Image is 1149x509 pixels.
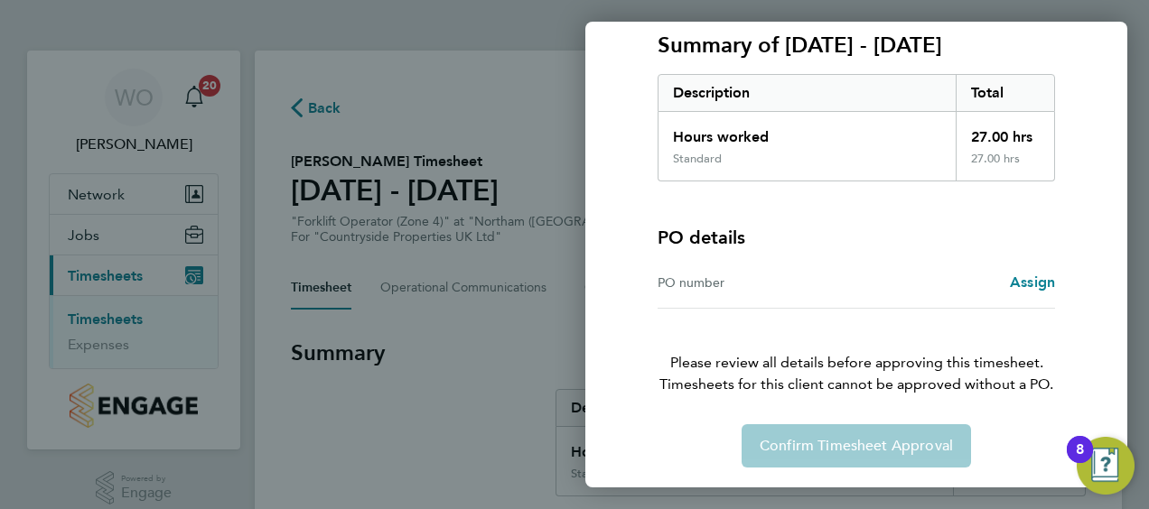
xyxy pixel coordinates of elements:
div: Total [956,75,1055,111]
div: 27.00 hrs [956,112,1055,152]
p: Please review all details before approving this timesheet. [636,309,1077,395]
a: Assign [1010,272,1055,293]
div: 27.00 hrs [956,152,1055,180]
span: Timesheets for this client cannot be approved without a PO. [636,374,1077,395]
h3: Summary of [DATE] - [DATE] [658,31,1055,60]
div: Summary of 15 - 21 Sep 2025 [658,74,1055,181]
div: Description [659,75,956,111]
div: PO number [658,272,856,293]
div: 8 [1076,449,1084,473]
div: Hours worked [659,112,956,152]
div: Standard [673,152,722,166]
span: Assign [1010,273,1055,291]
h4: PO details [658,225,745,250]
button: Open Resource Center, 8 new notifications [1077,437,1135,495]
